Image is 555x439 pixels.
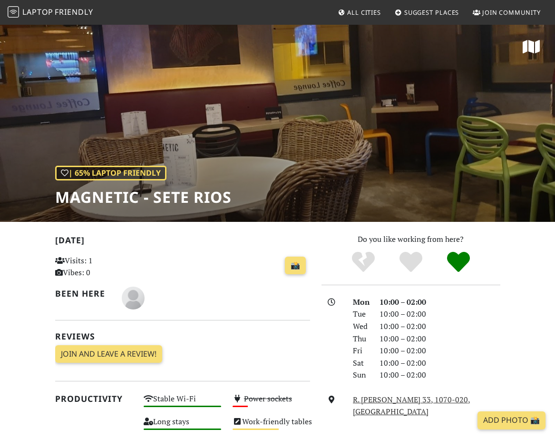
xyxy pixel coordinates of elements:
[347,320,374,333] div: Wed
[347,345,374,357] div: Fri
[374,369,506,381] div: 10:00 – 02:00
[347,333,374,345] div: Thu
[391,4,463,21] a: Suggest Places
[347,357,374,369] div: Sat
[347,296,374,309] div: Mon
[55,289,110,299] h2: Been here
[387,250,435,274] div: Yes
[138,415,227,438] div: Long stays
[55,345,162,363] a: Join and leave a review!
[227,415,316,438] div: Work-friendly tables
[55,255,133,279] p: Visits: 1 Vibes: 0
[8,6,19,18] img: LaptopFriendly
[55,188,232,206] h1: Magnetic - Sete Rios
[374,357,506,369] div: 10:00 – 02:00
[340,250,387,274] div: No
[477,411,545,429] a: Add Photo 📸
[122,292,145,302] span: Helena Lacerda
[244,393,292,404] s: Power sockets
[374,296,506,309] div: 10:00 – 02:00
[374,308,506,320] div: 10:00 – 02:00
[55,331,310,341] h2: Reviews
[122,287,145,309] img: blank-535327c66bd565773addf3077783bbfce4b00ec00e9fd257753287c682c7fa38.png
[374,345,506,357] div: 10:00 – 02:00
[374,333,506,345] div: 10:00 – 02:00
[334,4,385,21] a: All Cities
[435,250,482,274] div: Definitely!
[285,257,306,275] a: 📸
[8,4,93,21] a: LaptopFriendly LaptopFriendly
[55,394,133,404] h2: Productivity
[347,369,374,381] div: Sun
[469,4,545,21] a: Join Community
[55,166,166,181] div: | 65% Laptop Friendly
[374,320,506,333] div: 10:00 – 02:00
[22,7,53,17] span: Laptop
[55,235,310,249] h2: [DATE]
[404,8,459,17] span: Suggest Places
[138,392,227,415] div: Stable Wi-Fi
[55,7,93,17] span: Friendly
[321,233,500,246] p: Do you like working from here?
[347,8,381,17] span: All Cities
[482,8,541,17] span: Join Community
[347,308,374,320] div: Tue
[353,394,470,417] a: R. [PERSON_NAME] 33, 1070-020, [GEOGRAPHIC_DATA]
